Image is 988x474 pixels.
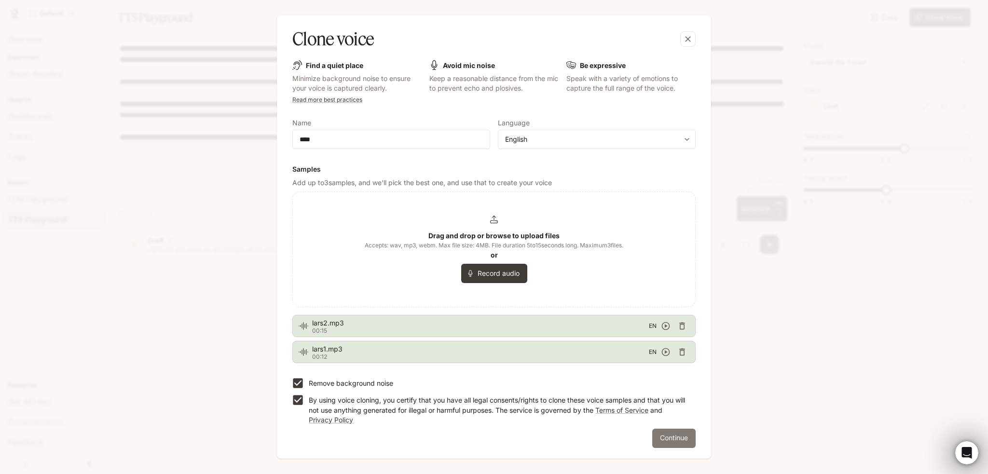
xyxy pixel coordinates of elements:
[498,120,530,126] p: Language
[292,27,374,51] h5: Clone voice
[428,231,560,240] b: Drag and drop or browse to upload files
[955,441,978,464] iframe: Intercom live chat
[595,406,648,414] a: Terms of Service
[309,395,688,424] p: By using voice cloning, you certify that you have all legal consents/rights to clone these voice ...
[505,135,680,144] div: English
[312,318,649,328] span: lars2.mp3
[309,416,353,424] a: Privacy Policy
[429,74,559,93] p: Keep a reasonable distance from the mic to prevent echo and plosives.
[566,74,696,93] p: Speak with a variety of emotions to capture the full range of the voice.
[365,241,623,250] span: Accepts: wav, mp3, webm. Max file size: 4MB. File duration 5 to 15 seconds long. Maximum 3 files.
[292,120,311,126] p: Name
[652,429,696,448] button: Continue
[461,264,527,283] button: Record audio
[443,61,495,69] b: Avoid mic noise
[292,74,422,93] p: Minimize background noise to ensure your voice is captured clearly.
[491,251,498,259] b: or
[312,344,649,354] span: lars1.mp3
[309,379,393,388] p: Remove background noise
[292,178,696,188] p: Add up to 3 samples, and we'll pick the best one, and use that to create your voice
[292,164,696,174] h6: Samples
[312,354,649,360] p: 00:12
[580,61,626,69] b: Be expressive
[306,61,363,69] b: Find a quiet place
[292,96,362,103] a: Read more best practices
[649,321,657,331] span: EN
[312,328,649,334] p: 00:15
[649,347,657,357] span: EN
[498,135,695,144] div: English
